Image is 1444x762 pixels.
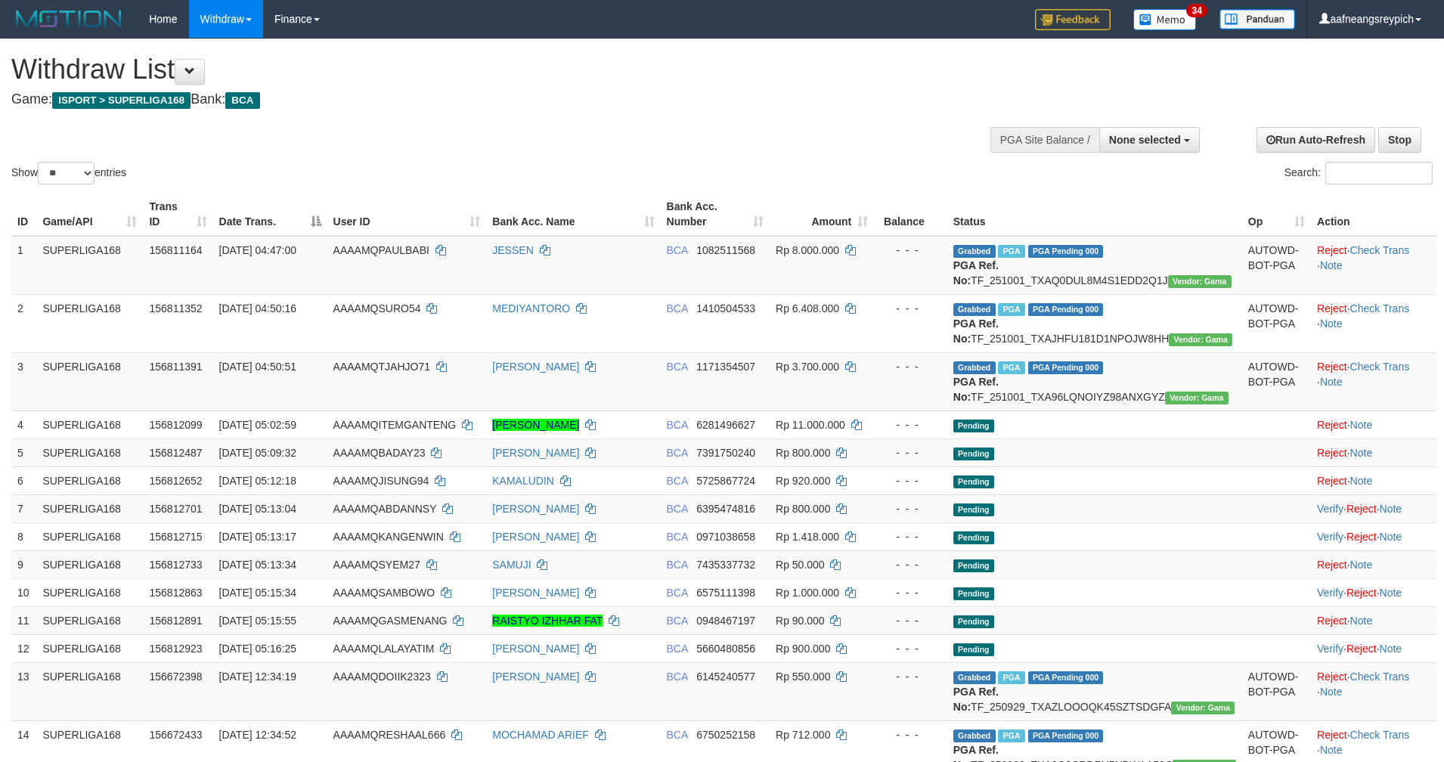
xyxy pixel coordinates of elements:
span: Vendor URL: https://trx31.1velocity.biz [1165,392,1229,404]
td: 5 [11,438,36,466]
td: · [1311,606,1436,634]
a: Run Auto-Refresh [1257,127,1375,153]
a: Reject [1346,587,1377,599]
span: 156811391 [149,361,202,373]
span: 156812863 [149,587,202,599]
div: - - - [880,529,940,544]
a: Note [1320,259,1343,271]
a: Reject [1317,615,1347,627]
td: · · [1311,352,1436,410]
td: · · [1311,494,1436,522]
span: Rp 800.000 [776,503,830,515]
a: Verify [1317,503,1343,515]
span: [DATE] 04:47:00 [219,244,296,256]
a: Reject [1317,361,1347,373]
a: Reject [1317,419,1347,431]
img: MOTION_logo.png [11,8,126,30]
td: · · [1311,236,1436,295]
th: Bank Acc. Name: activate to sort column ascending [486,193,660,236]
img: Feedback.jpg [1035,9,1111,30]
span: Copy 7391750240 to clipboard [696,447,755,459]
a: Note [1320,686,1343,698]
span: 156811164 [149,244,202,256]
span: BCA [667,559,688,571]
a: [PERSON_NAME] [492,587,579,599]
span: 156812923 [149,643,202,655]
span: AAAAMQPAULBABI [333,244,429,256]
td: TF_251001_TXAJHFU181D1NPOJW8HH [947,294,1242,352]
span: Copy 6281496627 to clipboard [696,419,755,431]
div: PGA Site Balance / [990,127,1099,153]
span: BCA [667,671,688,683]
span: 156812652 [149,475,202,487]
a: Note [1350,419,1373,431]
b: PGA Ref. No: [953,317,999,345]
td: SUPERLIGA168 [36,352,143,410]
a: Note [1350,447,1373,459]
td: · · [1311,634,1436,662]
span: ISPORT > SUPERLIGA168 [52,92,191,109]
span: Copy 1410504533 to clipboard [696,302,755,314]
td: · [1311,438,1436,466]
img: panduan.png [1219,9,1295,29]
h4: Game: Bank: [11,92,947,107]
div: - - - [880,359,940,374]
span: BCA [667,302,688,314]
span: AAAAMQTJAHJO71 [333,361,430,373]
span: BCA [667,643,688,655]
div: - - - [880,727,940,742]
th: Bank Acc. Number: activate to sort column ascending [661,193,770,236]
span: Rp 712.000 [776,729,830,741]
a: [PERSON_NAME] [492,531,579,543]
span: AAAAMQITEMGANTENG [333,419,457,431]
td: SUPERLIGA168 [36,522,143,550]
td: · [1311,410,1436,438]
div: - - - [880,473,940,488]
span: PGA Pending [1028,729,1104,742]
td: · · [1311,522,1436,550]
span: Pending [953,531,994,544]
td: TF_251001_TXA96LQNOIYZ98ANXGYZ [947,352,1242,410]
td: TF_251001_TXAQ0DUL8M4S1EDD2Q1J [947,236,1242,295]
td: AUTOWD-BOT-PGA [1242,352,1311,410]
a: Reject [1317,302,1347,314]
span: BCA [667,729,688,741]
a: Reject [1317,729,1347,741]
span: [DATE] 04:50:51 [219,361,296,373]
td: 9 [11,550,36,578]
span: BCA [667,447,688,459]
span: 156812701 [149,503,202,515]
td: SUPERLIGA168 [36,550,143,578]
a: [PERSON_NAME] [492,361,579,373]
td: SUPERLIGA168 [36,494,143,522]
div: - - - [880,585,940,600]
span: [DATE] 05:15:34 [219,587,296,599]
a: Reject [1346,503,1377,515]
span: Grabbed [953,671,996,684]
span: Copy 6750252158 to clipboard [696,729,755,741]
span: 156672433 [149,729,202,741]
span: AAAAMQSYEM27 [333,559,420,571]
span: AAAAMQSURO54 [333,302,421,314]
a: Reject [1317,475,1347,487]
span: Copy 5725867724 to clipboard [696,475,755,487]
span: Copy 5660480856 to clipboard [696,643,755,655]
span: 156812487 [149,447,202,459]
td: SUPERLIGA168 [36,662,143,720]
a: Reject [1346,531,1377,543]
td: AUTOWD-BOT-PGA [1242,236,1311,295]
div: - - - [880,417,940,432]
td: SUPERLIGA168 [36,466,143,494]
span: [DATE] 05:16:25 [219,643,296,655]
span: [DATE] 05:15:55 [219,615,296,627]
td: · [1311,466,1436,494]
label: Show entries [11,162,126,184]
span: AAAAMQGASMENANG [333,615,448,627]
span: [DATE] 12:34:52 [219,729,296,741]
td: 11 [11,606,36,634]
td: 13 [11,662,36,720]
button: None selected [1099,127,1200,153]
a: [PERSON_NAME] [492,419,579,431]
a: Check Trans [1350,671,1410,683]
th: Date Trans.: activate to sort column descending [213,193,327,236]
